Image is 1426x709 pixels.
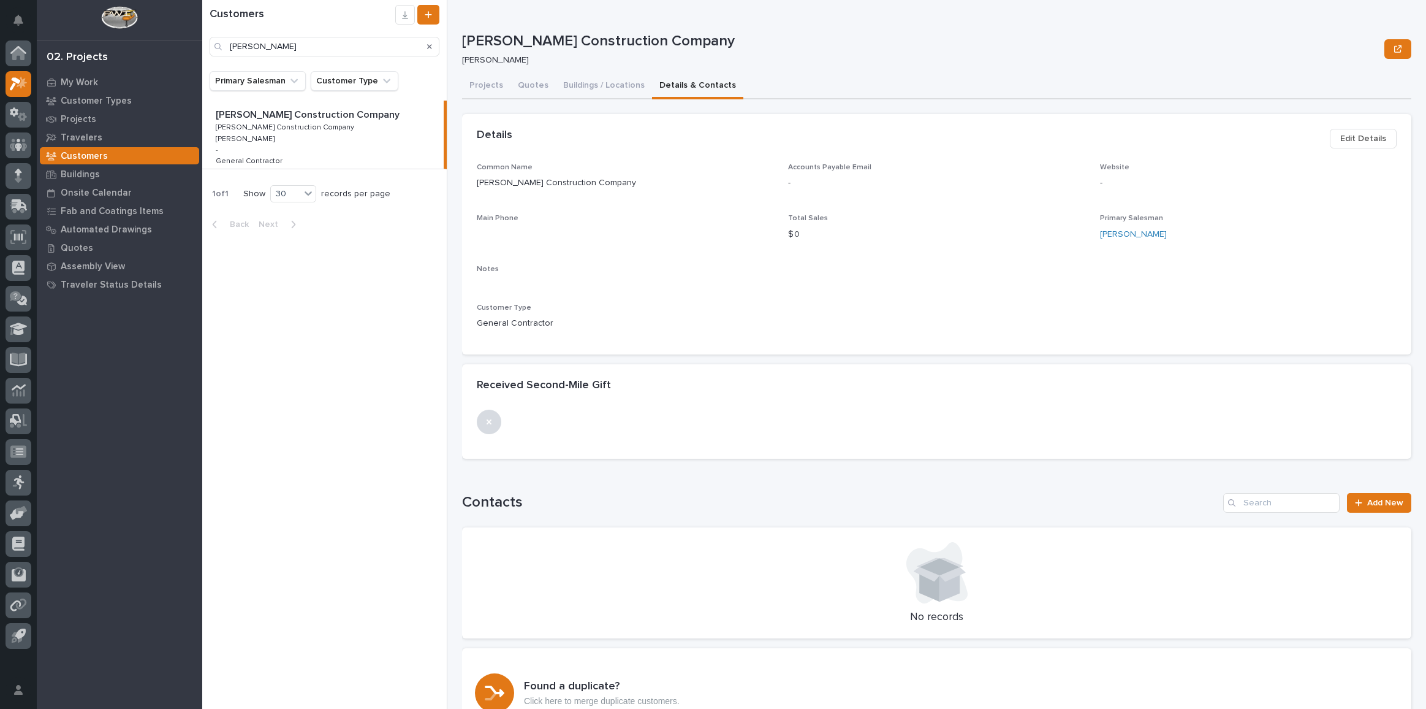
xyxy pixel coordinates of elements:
p: Automated Drawings [61,224,152,236]
a: Onsite Calendar [37,183,202,202]
a: Buildings [37,165,202,183]
p: [PERSON_NAME] Construction Company [462,33,1379,50]
p: $ 0 [788,228,1085,241]
button: Primary Salesman [210,71,306,91]
p: My Work [61,77,98,88]
p: Projects [61,114,96,125]
a: My Work [37,73,202,91]
a: Fab and Coatings Items [37,202,202,220]
input: Search [1223,493,1340,513]
p: [PERSON_NAME] [216,132,277,144]
span: Add New [1367,499,1403,507]
input: Search [210,37,439,56]
span: Edit Details [1340,131,1386,146]
p: General Contractor [477,317,773,330]
p: Fab and Coatings Items [61,206,164,217]
h1: Contacts [462,494,1218,512]
button: Buildings / Locations [556,74,652,99]
a: Quotes [37,239,202,257]
p: [PERSON_NAME] Construction Company [216,121,357,132]
h1: Customers [210,8,395,21]
a: Customer Types [37,91,202,110]
span: Accounts Payable Email [788,164,871,171]
a: [PERSON_NAME] Construction Company[PERSON_NAME] Construction Company [PERSON_NAME] Construction C... [202,101,447,169]
span: Common Name [477,164,533,171]
button: Back [202,219,254,230]
p: Onsite Calendar [61,188,132,199]
span: Website [1100,164,1129,171]
p: - [788,177,1085,190]
p: Travelers [61,132,102,144]
span: Total Sales [788,215,828,222]
a: Projects [37,110,202,128]
a: Traveler Status Details [37,275,202,294]
span: Customer Type [477,304,531,312]
div: Notifications [15,15,31,34]
p: General Contractor [216,155,285,166]
p: Assembly View [61,261,125,272]
p: Traveler Status Details [61,280,162,291]
p: Buildings [61,169,100,180]
span: Back [222,219,249,230]
button: Projects [462,74,510,99]
h3: Found a duplicate? [524,680,680,694]
span: Notes [477,266,499,273]
h2: Details [477,129,512,142]
p: [PERSON_NAME] [462,55,1375,66]
span: Main Phone [477,215,518,222]
button: Customer Type [311,71,398,91]
div: 30 [271,188,300,201]
a: Travelers [37,128,202,147]
div: 02. Projects [47,51,108,64]
p: 1 of 1 [202,179,238,209]
p: - [1100,177,1397,190]
h2: Received Second-Mile Gift [477,379,611,393]
span: Next [259,219,286,230]
a: Add New [1347,493,1411,513]
button: Details & Contacts [652,74,743,99]
p: [PERSON_NAME] Construction Company [477,177,773,190]
p: records per page [321,189,390,199]
a: Automated Drawings [37,220,202,239]
button: Notifications [6,7,31,33]
button: Quotes [510,74,556,99]
p: Show [243,189,265,199]
a: Assembly View [37,257,202,275]
a: [PERSON_NAME] [1100,228,1167,241]
p: Click here to merge duplicate customers. [524,696,680,707]
p: [PERSON_NAME] Construction Company [216,107,402,121]
p: Customer Types [61,96,132,107]
p: Customers [61,151,108,162]
p: No records [477,611,1397,624]
button: Edit Details [1330,129,1397,148]
a: Customers [37,147,202,165]
p: Quotes [61,243,93,254]
p: - [216,146,218,155]
span: Primary Salesman [1100,215,1163,222]
button: Next [254,219,306,230]
img: Workspace Logo [101,6,137,29]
